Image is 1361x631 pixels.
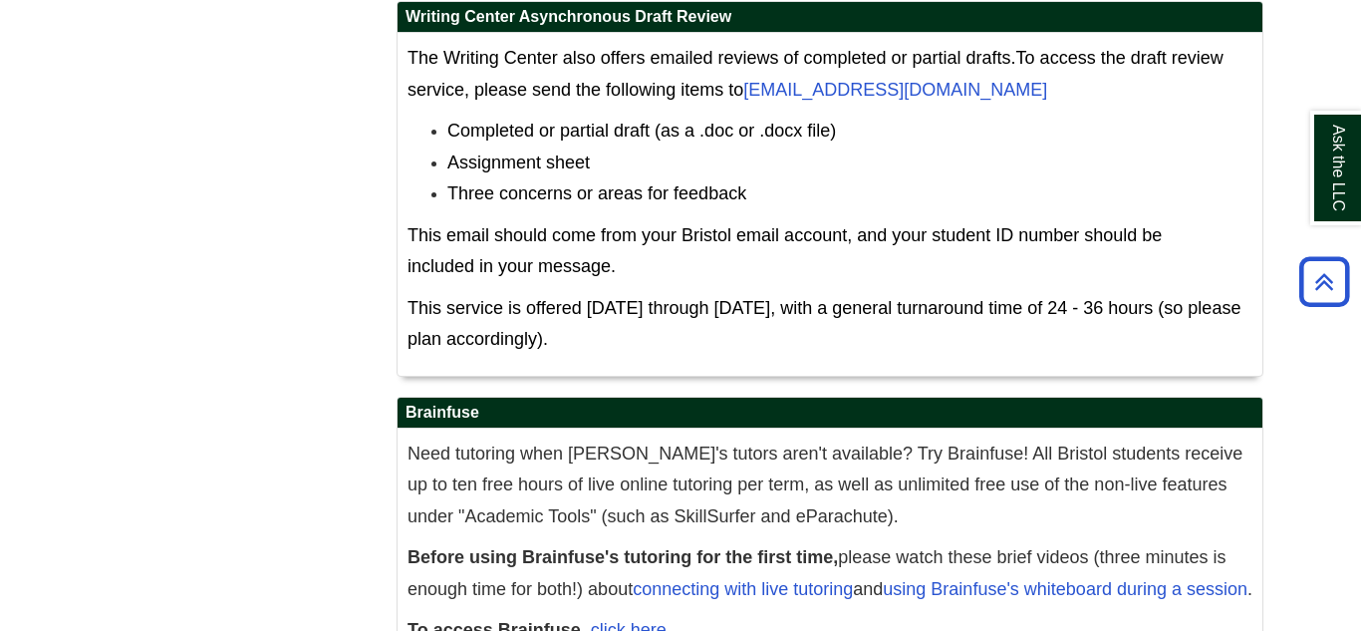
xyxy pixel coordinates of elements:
span: Assignment sheet [447,153,590,172]
strong: Before using Brainfuse's tutoring for the first time, [408,547,838,567]
a: using Brainfuse's whiteboard during a session [883,579,1247,599]
span: This service is offered [DATE] through [DATE], with a general turnaround time of 24 - 36 hours (s... [408,298,1240,350]
span: Three concerns or areas for feedback [447,183,746,203]
a: Back to Top [1292,268,1356,295]
span: The Writing Center also offers emailed reviews of completed or partial drafts. [408,48,1016,68]
h2: Brainfuse [398,398,1262,429]
a: connecting with live tutoring [633,579,853,599]
span: This email should come from your Bristol email account, and your student ID number should be incl... [408,225,1162,277]
span: To access the draft review service, please send the following items to [408,48,1224,100]
span: Need tutoring when [PERSON_NAME]'s tutors aren't available? Try Brainfuse! All Bristol students r... [408,444,1242,526]
a: [EMAIL_ADDRESS][DOMAIN_NAME] [743,80,1047,100]
span: please watch these brief videos (three minutes is enough time for both!) about and . [408,547,1252,599]
h2: Writing Center Asynchronous Draft Review [398,2,1262,33]
span: Completed or partial draft (as a .doc or .docx file) [447,121,836,141]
